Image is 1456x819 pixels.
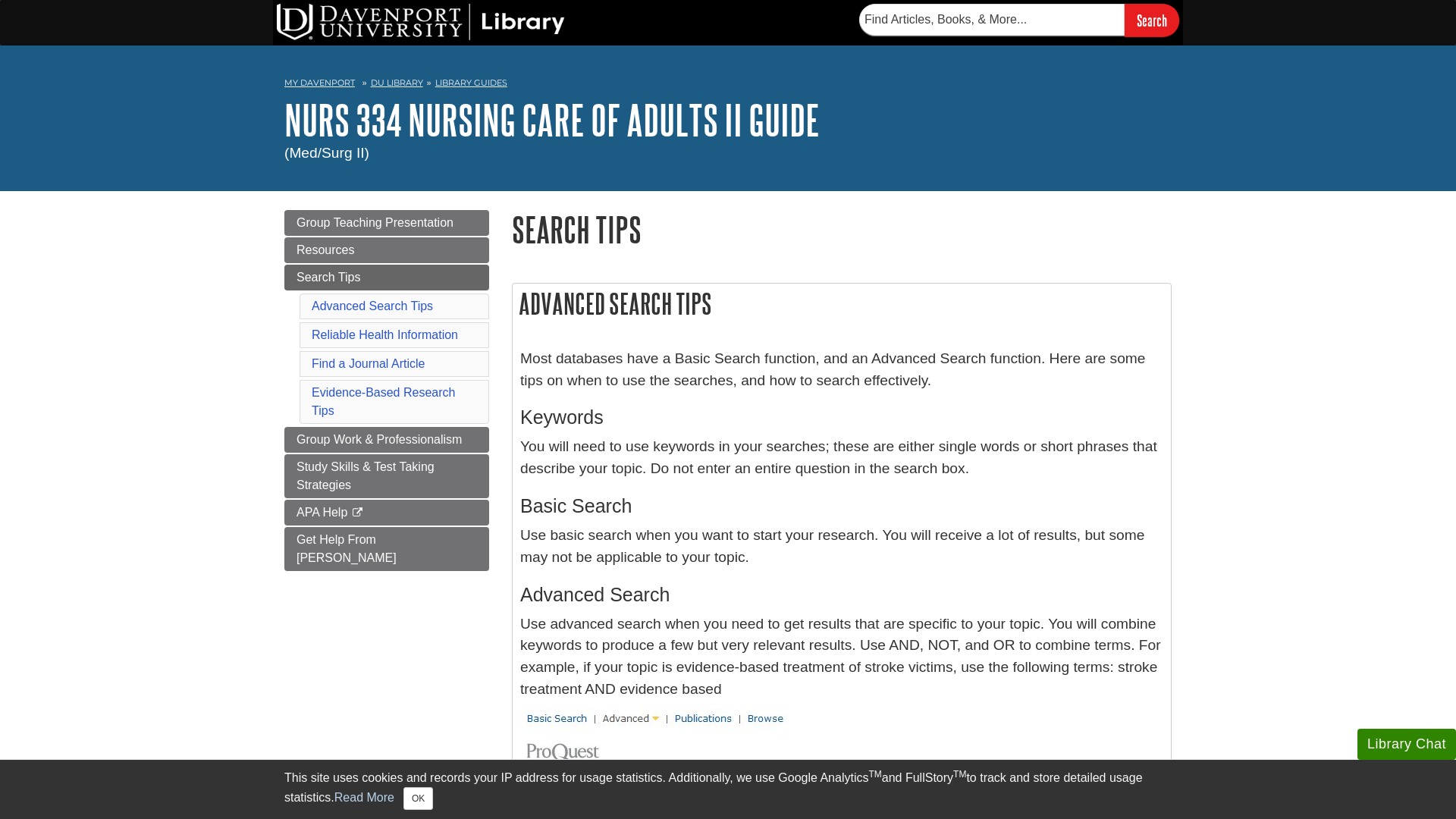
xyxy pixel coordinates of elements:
a: Search Tips [284,265,489,290]
div: Guide Page Menu [284,210,489,571]
form: Searches DU Library's articles, books, and more [859,4,1179,36]
h3: Keywords [520,406,1163,428]
i: This link opens in a new window [351,508,364,518]
div: This site uses cookies and records your IP address for usage statistics. Additionally, we use Goo... [284,769,1172,810]
a: Reliable Health Information [312,328,458,341]
input: Search [1125,4,1179,36]
p: Most databases have a Basic Search function, and an Advanced Search function. Here are some tips ... [520,348,1163,392]
a: Library Guides [435,77,507,88]
a: Advanced Search Tips [312,300,433,312]
button: Close [403,787,433,810]
p: Use basic search when you want to start your research. You will receive a lot of results, but som... [520,525,1163,569]
span: Search Tips [297,271,360,284]
sup: TM [953,769,966,780]
a: Read More [334,791,394,804]
a: APA Help [284,500,489,526]
a: Group Teaching Presentation [284,210,489,236]
a: NURS 334 Nursing Care of Adults II Guide [284,96,820,143]
a: Evidence-Based Research Tips [312,386,455,417]
a: Resources [284,237,489,263]
p: Use advanced search when you need to get results that are specific to your topic. You will combin... [520,613,1163,701]
input: Find Articles, Books, & More... [859,4,1125,36]
span: APA Help [297,506,347,519]
a: DU Library [371,77,423,88]
button: Library Chat [1357,729,1456,760]
a: Group Work & Professionalism [284,427,489,453]
a: Get Help From [PERSON_NAME] [284,527,489,571]
img: DU Library [277,4,565,40]
h1: Search Tips [512,210,1172,249]
span: Resources [297,243,354,256]
a: Find a Journal Article [312,357,425,370]
span: Study Skills & Test Taking Strategies [297,460,435,491]
span: (Med/Surg II) [284,145,369,161]
h2: Advanced Search Tips [513,284,1171,324]
nav: breadcrumb [284,73,1172,97]
h3: Advanced Search [520,584,1163,606]
p: You will need to use keywords in your searches; these are either single words or short phrases th... [520,436,1163,480]
span: Group Work & Professionalism [297,433,462,446]
h3: Basic Search [520,495,1163,517]
a: Study Skills & Test Taking Strategies [284,454,489,498]
span: Group Teaching Presentation [297,216,453,229]
span: Get Help From [PERSON_NAME] [297,533,397,564]
sup: TM [868,769,881,780]
a: My Davenport [284,77,355,89]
